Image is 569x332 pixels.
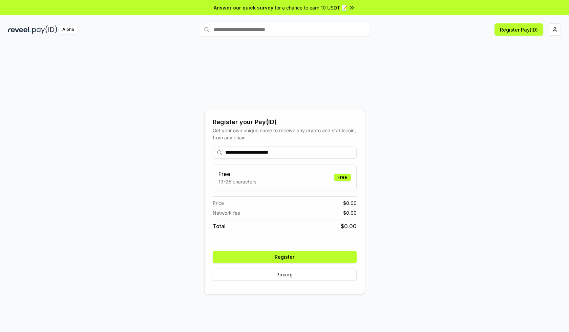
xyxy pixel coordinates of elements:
div: Alpha [59,25,78,34]
span: $ 0.00 [343,209,357,216]
span: for a chance to earn 10 USDT 📝 [275,4,347,11]
button: Register Pay(ID) [494,23,543,36]
div: Free [334,174,351,181]
img: reveel_dark [8,25,31,34]
span: $ 0.00 [341,222,357,230]
span: $ 0.00 [343,199,357,207]
div: Register your Pay(ID) [213,117,357,127]
span: Total [213,222,226,230]
span: Answer our quick survey [214,4,273,11]
button: Pricing [213,269,357,281]
img: pay_id [32,25,57,34]
h3: Free [218,170,256,178]
div: Get your own unique name to receive any crypto and stablecoin, from any chain [213,127,357,141]
button: Register [213,251,357,263]
span: Network fee [213,209,240,216]
p: 13-25 characters [218,178,256,185]
span: Price [213,199,224,207]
